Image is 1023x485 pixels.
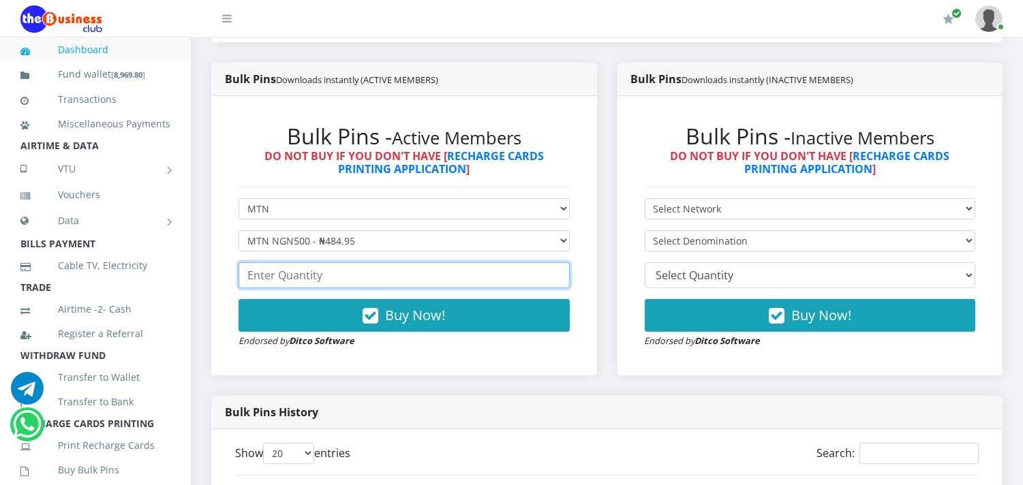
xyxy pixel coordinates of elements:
a: Fund wallet[8,969.80] [20,59,170,91]
img: Logo [20,5,102,33]
span: Buy Now! [791,306,851,324]
button: Buy Now! [239,299,570,332]
label: Show entries [235,443,350,464]
a: Vouchers [20,179,170,210]
a: Register a Referral [20,318,170,349]
a: RECHARGE CARDS PRINTING APPLICATION [744,148,950,176]
input: Enter Quantity [239,262,570,288]
a: Cable TV, Electricity [20,250,170,281]
a: Miscellaneous Payments [20,108,170,140]
a: Dashboard [20,34,170,65]
input: Search: [859,443,979,464]
small: [ ] [111,69,145,80]
strong: Bulk Pins [225,72,438,87]
small: Downloads instantly (ACTIVE MEMBERS) [276,74,438,86]
a: Chat for support [14,418,42,441]
img: User [975,5,1003,32]
span: Renew/Upgrade Subscription [951,8,962,18]
a: VTU [20,152,170,186]
b: 8,969.80 [114,69,142,80]
a: RECHARGE CARDS PRINTING APPLICATION [338,148,544,176]
span: Buy Now! [385,306,445,324]
label: Search: [816,443,979,464]
a: Transactions [20,84,170,115]
a: Transfer to Wallet [20,362,170,393]
a: Chat for support [11,382,44,405]
strong: DO NOT BUY IF YOU DON'T HAVE [ ] [670,148,949,176]
i: Renew/Upgrade Subscription [943,14,953,25]
strong: DO NOT BUY IF YOU DON'T HAVE [ ] [264,148,544,176]
select: Showentries [263,443,314,464]
strong: Ditco Software [289,334,354,347]
strong: Bulk Pins History [225,405,318,420]
strong: Bulk Pins [631,72,854,87]
h2: Bulk Pins - [239,123,570,149]
small: Active Members [392,126,521,150]
small: Endorsed by [645,334,761,347]
a: Transfer to Bank [20,386,170,418]
small: Endorsed by [239,334,354,347]
a: Data [20,204,170,238]
small: Inactive Members [791,126,934,150]
a: Print Recharge Cards [20,430,170,461]
a: Airtime -2- Cash [20,294,170,325]
small: Downloads instantly (INACTIVE MEMBERS) [682,74,854,86]
strong: Ditco Software [695,334,761,347]
h2: Bulk Pins - [645,123,976,149]
button: Buy Now! [645,299,976,332]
